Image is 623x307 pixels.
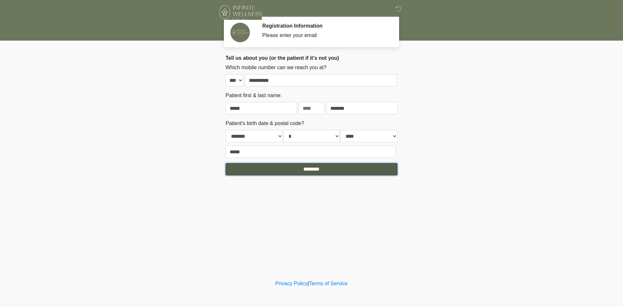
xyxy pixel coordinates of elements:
label: Patient's birth date & postal code? [226,120,304,127]
img: Agent Avatar [230,23,250,42]
h2: Registration Information [262,23,388,29]
a: Terms of Service [309,281,348,286]
label: Patient first & last name: [226,92,282,99]
div: Please enter your email [262,32,388,39]
img: Infinite Wellness Med Spa Logo [219,5,262,20]
h2: Tell us about you (or the patient if it's not you) [226,55,397,61]
a: Privacy Policy [275,281,308,286]
label: Which mobile number can we reach you at? [226,64,326,71]
a: | [308,281,309,286]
